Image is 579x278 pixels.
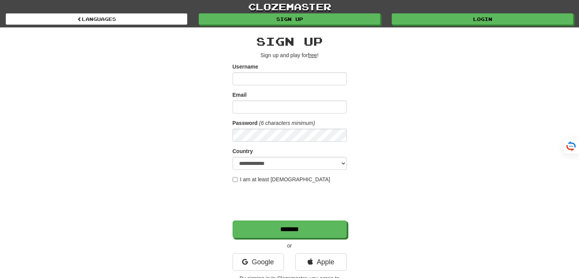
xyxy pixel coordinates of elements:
[199,13,380,25] a: Sign up
[233,187,348,217] iframe: reCAPTCHA
[233,51,347,59] p: Sign up and play for !
[233,176,330,183] label: I am at least [DEMOGRAPHIC_DATA]
[233,147,253,155] label: Country
[233,91,247,99] label: Email
[233,63,258,70] label: Username
[392,13,573,25] a: Login
[233,35,347,48] h2: Sign up
[233,177,238,182] input: I am at least [DEMOGRAPHIC_DATA]
[6,13,187,25] a: Languages
[308,52,317,58] u: free
[233,242,347,249] p: or
[259,120,315,126] em: (6 characters minimum)
[233,253,284,271] a: Google
[295,253,347,271] a: Apple
[233,119,258,127] label: Password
